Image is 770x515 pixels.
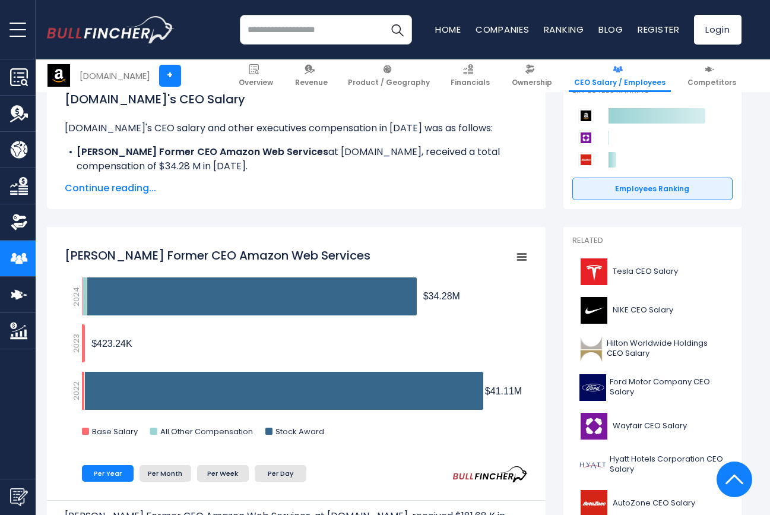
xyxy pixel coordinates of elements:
[233,59,278,92] a: Overview
[613,498,695,508] span: AutoZone CEO Salary
[80,69,150,83] div: [DOMAIN_NAME]
[687,78,736,87] span: Competitors
[512,78,552,87] span: Ownership
[572,371,733,404] a: Ford Motor Company CEO Salary
[578,152,594,168] img: AutoZone competitors logo
[382,15,412,45] button: Search
[569,59,671,92] a: CEO Salary / Employees
[140,465,191,482] li: Per Month
[613,421,687,431] span: Wayfair CEO Salary
[65,90,528,108] h1: [DOMAIN_NAME]'s CEO Salary
[572,410,733,443] a: Wayfair CEO Salary
[579,451,606,478] img: H logo
[47,16,175,43] a: Go to homepage
[65,121,528,135] p: [DOMAIN_NAME]'s CEO salary and other executives compensation in [DATE] was as follows:
[572,236,733,246] p: Related
[574,78,666,87] span: CEO Salary / Employees
[435,23,461,36] a: Home
[82,465,134,482] li: Per Year
[160,426,253,437] text: All Other Compensation
[572,294,733,327] a: NIKE CEO Salary
[610,454,725,475] span: Hyatt Hotels Corporation CEO Salary
[572,178,733,200] a: Employees Ranking
[578,108,594,124] img: Amazon.com competitors logo
[275,426,324,437] text: Stock Award
[10,213,28,231] img: Ownership
[682,59,742,92] a: Competitors
[159,65,181,87] a: +
[423,291,460,301] tspan: $34.28M
[607,339,725,359] span: Hilton Worldwide Holdings CEO Salary
[91,339,132,349] tspan: $423.24K
[92,426,138,437] text: Base Salary
[485,386,522,396] tspan: $41.11M
[71,334,82,353] text: 2023
[579,374,607,401] img: F logo
[572,333,733,365] a: Hilton Worldwide Holdings CEO Salary
[579,297,609,324] img: NKE logo
[65,181,528,195] span: Continue reading...
[613,305,673,315] span: NIKE CEO Salary
[65,145,528,173] li: at [DOMAIN_NAME], received a total compensation of $34.28 M in [DATE].
[65,247,370,264] tspan: [PERSON_NAME] Former CEO Amazon Web Services
[343,59,435,92] a: Product / Geography
[572,255,733,288] a: Tesla CEO Salary
[476,23,530,36] a: Companies
[255,465,306,482] li: Per Day
[197,465,249,482] li: Per Week
[613,267,678,277] span: Tesla CEO Salary
[579,413,609,440] img: W logo
[506,59,557,92] a: Ownership
[578,130,594,146] img: Wayfair competitors logo
[451,78,490,87] span: Financials
[572,448,733,481] a: Hyatt Hotels Corporation CEO Salary
[71,286,82,306] text: 2024
[638,23,680,36] a: Register
[290,59,333,92] a: Revenue
[71,381,82,400] text: 2022
[598,23,623,36] a: Blog
[579,336,604,362] img: HLT logo
[47,64,70,87] img: AMZN logo
[694,15,742,45] a: Login
[47,16,175,43] img: bullfincher logo
[610,377,725,397] span: Ford Motor Company CEO Salary
[295,78,328,87] span: Revenue
[348,78,430,87] span: Product / Geography
[579,258,609,285] img: TSLA logo
[445,59,495,92] a: Financials
[65,241,528,449] svg: Adam N. Selipsky Former CEO Amazon Web Services
[77,145,328,159] b: [PERSON_NAME] Former CEO Amazon Web Services
[544,23,584,36] a: Ranking
[239,78,273,87] span: Overview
